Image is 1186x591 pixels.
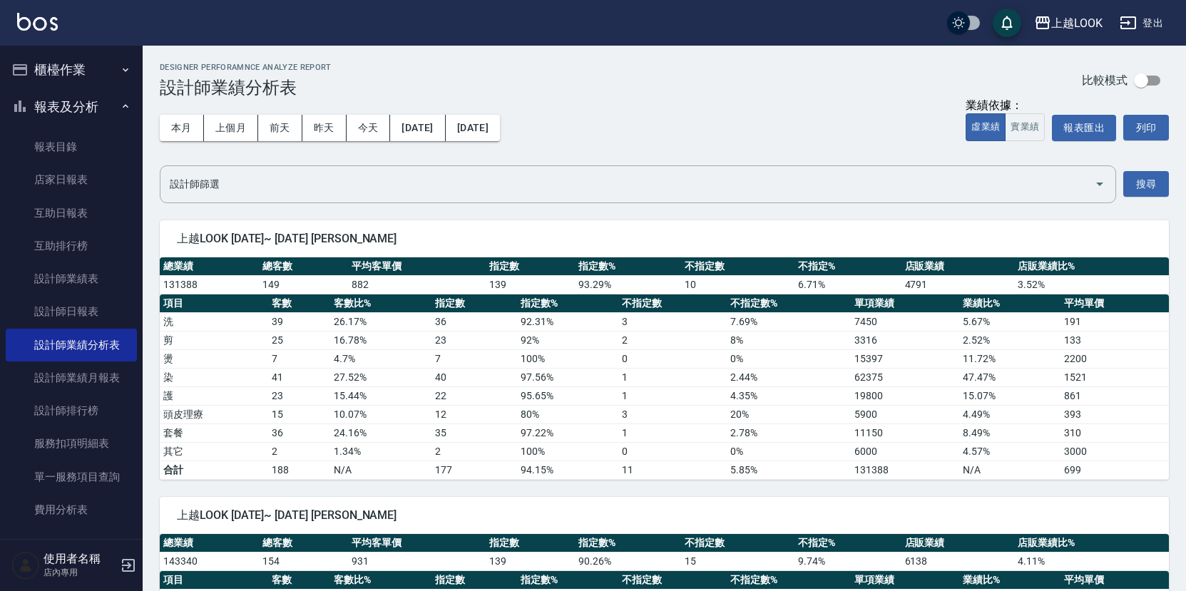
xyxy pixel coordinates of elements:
[330,312,431,331] td: 26.17 %
[6,295,137,328] a: 設計師日報表
[851,461,959,479] td: 131388
[160,534,1169,571] table: a dense table
[347,115,391,141] button: 今天
[966,98,1045,113] div: 業績依據：
[259,275,348,294] td: 149
[431,312,516,331] td: 36
[431,405,516,423] td: 12
[431,331,516,349] td: 23
[727,368,852,386] td: 2.44 %
[727,349,852,368] td: 0 %
[618,571,727,590] th: 不指定數
[330,349,431,368] td: 4.7 %
[160,115,204,141] button: 本月
[486,257,575,276] th: 指定數
[1005,113,1045,141] button: 實業績
[901,257,1015,276] th: 店販業績
[794,534,901,553] th: 不指定%
[1060,368,1169,386] td: 1521
[1060,349,1169,368] td: 2200
[166,172,1088,197] input: 選擇設計師
[160,571,268,590] th: 項目
[160,405,268,423] td: 頭皮理療
[348,257,486,276] th: 平均客單價
[727,423,852,442] td: 2.78 %
[160,368,268,386] td: 染
[681,534,794,553] th: 不指定數
[959,423,1060,442] td: 8.49 %
[431,571,516,590] th: 指定數
[794,275,901,294] td: 6.71 %
[851,423,959,442] td: 11150
[6,427,137,460] a: 服務扣項明細表
[901,275,1015,294] td: 4791
[727,461,852,479] td: 5.85%
[6,130,137,163] a: 報表目錄
[794,257,901,276] th: 不指定%
[431,386,516,405] td: 22
[177,508,1152,523] span: 上越LOOK [DATE]~ [DATE] [PERSON_NAME]
[959,349,1060,368] td: 11.72 %
[1060,571,1169,590] th: 平均單價
[959,571,1060,590] th: 業績比%
[268,442,330,461] td: 2
[348,552,486,570] td: 931
[1114,10,1169,36] button: 登出
[6,493,137,526] a: 費用分析表
[681,275,794,294] td: 10
[1014,552,1169,570] td: 4.11 %
[160,423,268,442] td: 套餐
[1028,9,1108,38] button: 上越LOOK
[431,442,516,461] td: 2
[268,312,330,331] td: 39
[851,294,959,313] th: 單項業績
[851,331,959,349] td: 3316
[1060,386,1169,405] td: 861
[486,534,575,553] th: 指定數
[727,405,852,423] td: 20 %
[517,331,618,349] td: 92 %
[268,349,330,368] td: 7
[959,386,1060,405] td: 15.07 %
[618,331,727,349] td: 2
[431,294,516,313] th: 指定數
[268,571,330,590] th: 客數
[618,442,727,461] td: 0
[160,257,1169,294] table: a dense table
[330,294,431,313] th: 客數比%
[431,368,516,386] td: 40
[681,552,794,570] td: 15
[6,51,137,88] button: 櫃檯作業
[17,13,58,31] img: Logo
[160,461,268,479] td: 合計
[160,294,1169,480] table: a dense table
[959,312,1060,331] td: 5.67 %
[1014,257,1169,276] th: 店販業績比%
[160,78,332,98] h3: 設計師業績分析表
[959,331,1060,349] td: 2.52 %
[851,386,959,405] td: 19800
[160,552,259,570] td: 143340
[618,349,727,368] td: 0
[517,386,618,405] td: 95.65 %
[160,294,268,313] th: 項目
[160,331,268,349] td: 剪
[6,361,137,394] a: 設計師業績月報表
[160,275,259,294] td: 131388
[966,113,1006,141] button: 虛業績
[517,442,618,461] td: 100 %
[1082,73,1128,88] p: 比較模式
[1060,423,1169,442] td: 310
[517,349,618,368] td: 100 %
[268,423,330,442] td: 36
[618,405,727,423] td: 3
[959,294,1060,313] th: 業績比%
[517,461,618,479] td: 94.15%
[618,423,727,442] td: 1
[330,331,431,349] td: 16.78 %
[1060,294,1169,313] th: 平均單價
[517,571,618,590] th: 指定數%
[330,442,431,461] td: 1.34 %
[6,329,137,361] a: 設計師業績分析表
[517,405,618,423] td: 80 %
